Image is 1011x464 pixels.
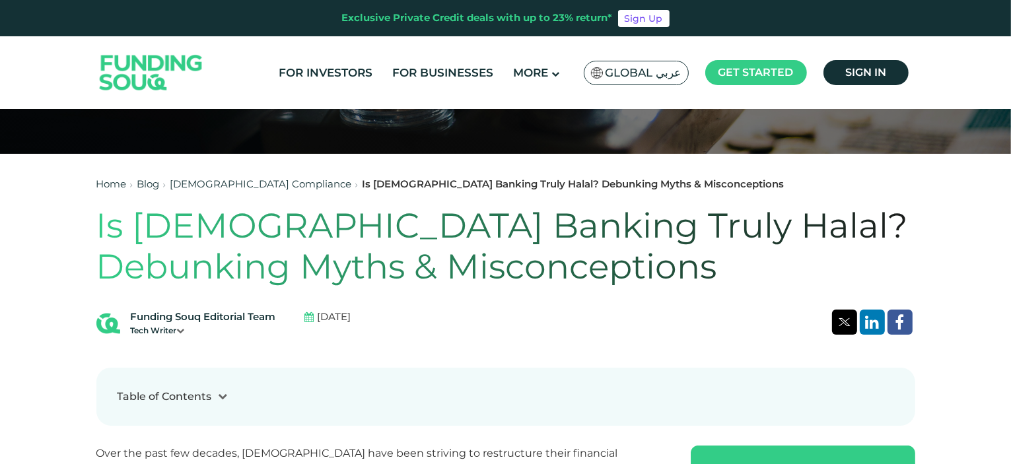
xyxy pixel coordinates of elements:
[618,10,670,27] a: Sign Up
[718,66,794,79] span: Get started
[87,40,216,106] img: Logo
[606,65,681,81] span: Global عربي
[96,205,915,288] h1: Is [DEMOGRAPHIC_DATA] Banking Truly Halal? Debunking Myths & Misconceptions
[131,325,276,337] div: Tech Writer
[823,60,909,85] a: Sign in
[845,66,886,79] span: Sign in
[513,66,548,79] span: More
[170,178,352,190] a: [DEMOGRAPHIC_DATA] Compliance
[96,312,120,335] img: Blog Author
[389,62,497,84] a: For Businesses
[342,11,613,26] div: Exclusive Private Credit deals with up to 23% return*
[839,318,851,326] img: twitter
[118,389,212,405] div: Table of Contents
[137,178,160,190] a: Blog
[318,310,351,325] span: [DATE]
[591,67,603,79] img: SA Flag
[363,177,784,192] div: Is [DEMOGRAPHIC_DATA] Banking Truly Halal? Debunking Myths & Misconceptions
[275,62,376,84] a: For Investors
[131,310,276,325] div: Funding Souq Editorial Team
[96,178,127,190] a: Home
